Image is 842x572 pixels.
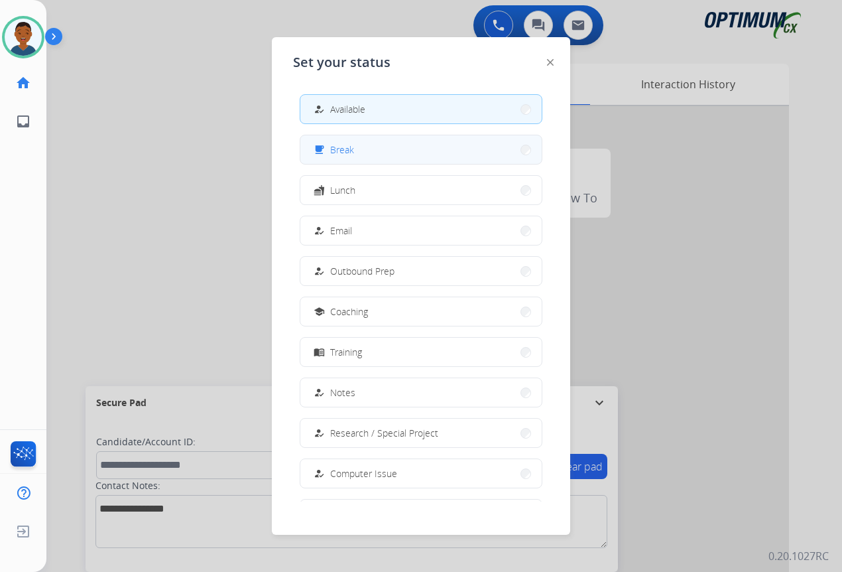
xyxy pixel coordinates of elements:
button: Training [300,338,542,366]
button: Coaching [300,297,542,326]
img: avatar [5,19,42,56]
button: Outbound Prep [300,257,542,285]
mat-icon: home [15,75,31,91]
mat-icon: school [314,306,325,317]
mat-icon: how_to_reg [314,387,325,398]
span: Email [330,224,352,238]
mat-icon: how_to_reg [314,468,325,479]
mat-icon: how_to_reg [314,427,325,439]
button: Research / Special Project [300,419,542,447]
button: Computer Issue [300,459,542,488]
button: Break [300,135,542,164]
img: close-button [547,59,554,66]
span: Set your status [293,53,391,72]
button: Available [300,95,542,123]
mat-icon: menu_book [314,346,325,358]
span: Lunch [330,183,355,197]
mat-icon: how_to_reg [314,104,325,115]
button: Internet Issue [300,500,542,528]
span: Research / Special Project [330,426,438,440]
span: Notes [330,386,355,399]
p: 0.20.1027RC [768,548,829,564]
button: Lunch [300,176,542,204]
mat-icon: how_to_reg [314,265,325,277]
mat-icon: inbox [15,113,31,129]
span: Break [330,143,354,157]
span: Training [330,345,362,359]
span: Coaching [330,305,368,319]
mat-icon: fastfood [314,184,325,196]
button: Email [300,216,542,245]
mat-icon: free_breakfast [314,144,325,155]
span: Available [330,102,365,116]
mat-icon: how_to_reg [314,225,325,236]
button: Notes [300,378,542,407]
span: Outbound Prep [330,264,394,278]
span: Computer Issue [330,466,397,480]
